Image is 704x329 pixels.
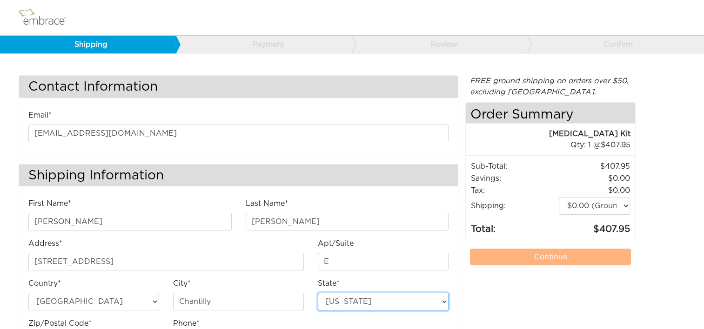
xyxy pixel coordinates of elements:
label: Country* [28,278,61,289]
a: Review [351,36,527,53]
label: Address* [28,238,62,249]
a: Payment [175,36,351,53]
img: logo.png [16,6,77,29]
label: Zip/Postal Code* [28,318,92,329]
td: Total: [470,215,558,237]
h4: Order Summary [466,103,635,124]
div: [MEDICAL_DATA] Kit [466,128,630,139]
td: Tax: [470,184,558,197]
h3: Contact Information [19,76,458,98]
div: FREE ground shipping on orders over $50, excluding [GEOGRAPHIC_DATA]. [465,75,636,98]
span: 407.95 [601,141,630,149]
td: Sub-Total: [470,160,558,172]
td: Shipping: [470,197,558,215]
div: 1 @ [477,139,630,151]
label: Email* [28,110,52,121]
td: Savings : [470,172,558,184]
td: 0.00 [558,172,630,184]
label: First Name* [28,198,71,209]
td: 0.00 [558,184,630,197]
label: City* [173,278,191,289]
td: 407.95 [558,160,630,172]
label: Apt/Suite [318,238,354,249]
h3: Shipping Information [19,164,458,186]
a: Continue [470,249,631,265]
label: State* [318,278,340,289]
a: Confirm [527,36,703,53]
td: 407.95 [558,215,630,237]
label: Last Name* [246,198,288,209]
label: Phone* [173,318,200,329]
